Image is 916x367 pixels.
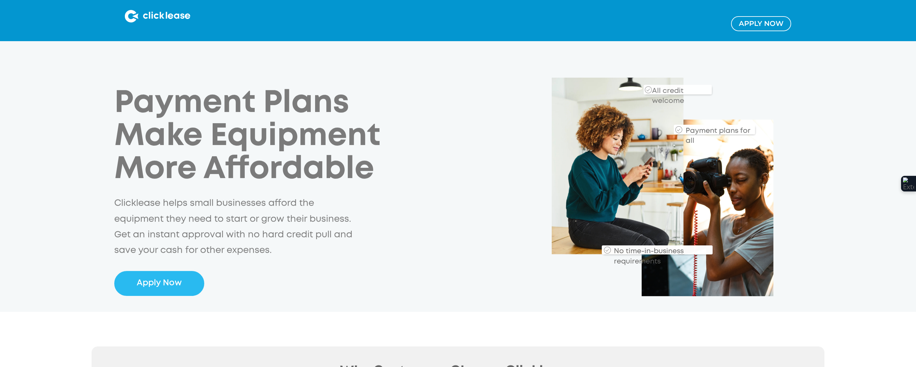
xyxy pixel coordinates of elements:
p: Clicklease helps small businesses afford the equipment they need to start or grow their business.... [114,196,356,258]
a: Apply NOw [731,16,791,31]
h1: Payment Plans Make Equipment More Affordable [114,87,407,186]
a: Apply Now [114,271,204,296]
img: Clicklease_customers [552,78,773,296]
img: Extension Icon [903,177,914,190]
img: Checkmark_callout [676,126,682,133]
div: Payment plans for all [686,126,751,134]
img: Clicklease logo [125,10,190,22]
img: Checkmark_callout [604,247,611,254]
div: No time-in-business requirements [612,241,713,254]
div: All credit welcome [651,86,712,94]
img: Checkmark_callout [645,86,652,93]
